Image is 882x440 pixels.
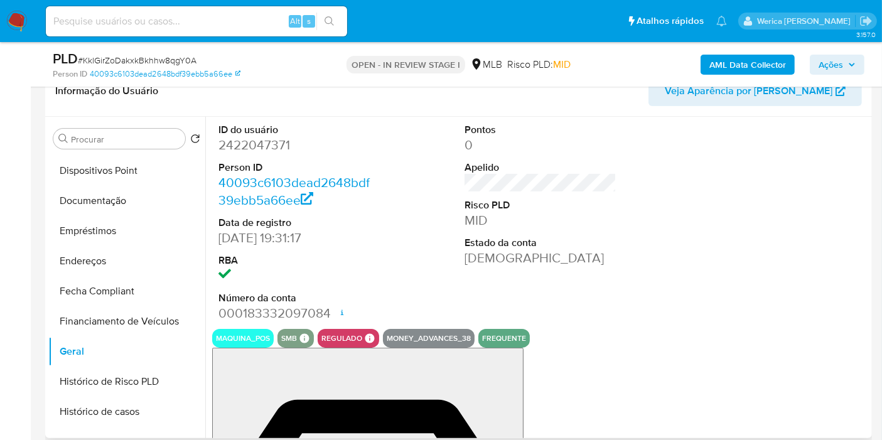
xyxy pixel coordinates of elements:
[757,15,855,27] p: werica.jgaldencio@mercadolivre.com
[465,198,616,212] dt: Risco PLD
[648,76,862,106] button: Veja Aparência por [PERSON_NAME]
[48,246,205,276] button: Endereços
[90,68,240,80] a: 40093c6103dead2648bdf39ebb5a66ee
[48,306,205,336] button: Financiamento de Veículos
[470,58,502,72] div: MLB
[856,30,876,40] span: 3.157.0
[281,336,297,341] button: smb
[709,55,786,75] b: AML Data Collector
[387,336,471,341] button: money_advances_38
[465,161,616,174] dt: Apelido
[71,134,180,145] input: Procurar
[218,173,370,209] a: 40093c6103dead2648bdf39ebb5a66ee
[218,304,370,322] dd: 000183332097084
[218,216,370,230] dt: Data de registro
[347,56,465,73] p: OPEN - IN REVIEW STAGE I
[48,156,205,186] button: Dispositivos Point
[290,15,300,27] span: Alt
[507,58,571,72] span: Risco PLD:
[316,13,342,30] button: search-icon
[218,161,370,174] dt: Person ID
[465,212,616,229] dd: MID
[53,68,87,80] b: Person ID
[48,367,205,397] button: Histórico de Risco PLD
[55,85,158,97] h1: Informação do Usuário
[48,397,205,427] button: Histórico de casos
[46,13,347,30] input: Pesquise usuários ou casos...
[58,134,68,144] button: Procurar
[716,16,727,26] a: Notificações
[218,254,370,267] dt: RBA
[819,55,843,75] span: Ações
[665,76,832,106] span: Veja Aparência por [PERSON_NAME]
[701,55,795,75] button: AML Data Collector
[216,336,270,341] button: maquina_pos
[218,291,370,305] dt: Número da conta
[810,55,864,75] button: Ações
[637,14,704,28] span: Atalhos rápidos
[48,276,205,306] button: Fecha Compliant
[48,336,205,367] button: Geral
[218,229,370,247] dd: [DATE] 19:31:17
[218,136,370,154] dd: 2422047371
[321,336,362,341] button: regulado
[48,186,205,216] button: Documentação
[553,57,571,72] span: MID
[48,216,205,246] button: Empréstimos
[190,134,200,148] button: Retornar ao pedido padrão
[78,54,196,67] span: # KklGirZoDakxkBkhhw8qgY0A
[465,236,616,250] dt: Estado da conta
[465,123,616,137] dt: Pontos
[859,14,873,28] a: Sair
[465,249,616,267] dd: [DEMOGRAPHIC_DATA]
[218,123,370,137] dt: ID do usuário
[465,136,616,154] dd: 0
[53,48,78,68] b: PLD
[482,336,526,341] button: frequente
[307,15,311,27] span: s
